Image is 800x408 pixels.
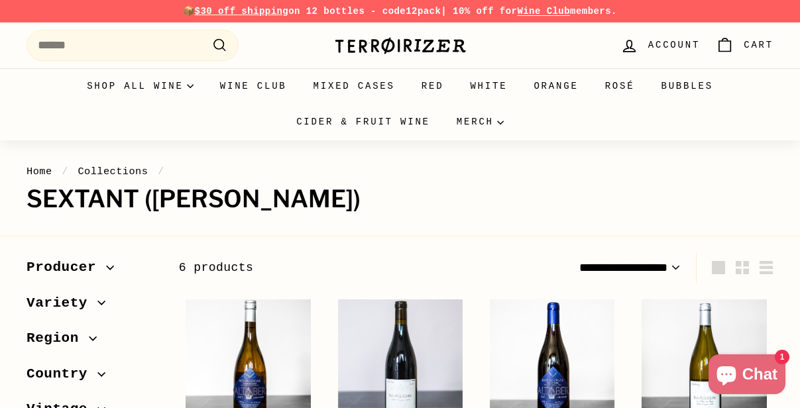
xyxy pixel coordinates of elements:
p: 📦 on 12 bottles - code | 10% off for members. [27,4,773,19]
strong: 12pack [406,6,441,17]
span: Country [27,363,97,385]
a: Cider & Fruit Wine [283,104,443,140]
a: White [457,68,520,104]
a: Wine Club [207,68,300,104]
span: Region [27,327,89,350]
a: Home [27,166,52,178]
button: Producer [27,253,158,289]
span: Producer [27,256,106,279]
summary: Merch [443,104,517,140]
button: Region [27,324,158,360]
a: Bubbles [648,68,726,104]
span: $30 off shipping [195,6,289,17]
summary: Shop all wine [74,68,207,104]
span: Variety [27,292,97,315]
span: / [58,166,72,178]
span: Account [648,38,700,52]
button: Country [27,360,158,395]
a: Mixed Cases [300,68,408,104]
a: Wine Club [517,6,570,17]
h1: Sextant ([PERSON_NAME]) [27,186,773,213]
a: Red [408,68,457,104]
a: Account [612,26,708,65]
span: / [154,166,168,178]
a: Orange [520,68,591,104]
div: 6 products [179,258,477,278]
button: Variety [27,289,158,325]
a: Collections [78,166,148,178]
nav: breadcrumbs [27,164,773,179]
a: Cart [708,26,781,65]
a: Rosé [592,68,648,104]
span: Cart [744,38,773,52]
inbox-online-store-chat: Shopify online store chat [705,354,789,397]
